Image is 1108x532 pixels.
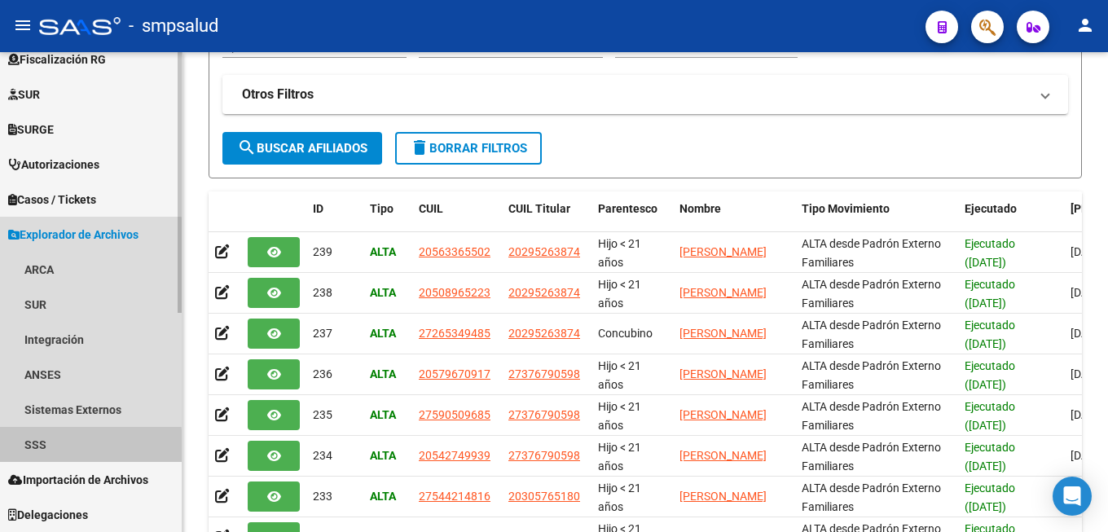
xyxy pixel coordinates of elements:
[679,367,767,380] span: [PERSON_NAME]
[598,359,641,391] span: Hijo < 21 años
[802,202,890,215] span: Tipo Movimiento
[313,367,332,380] span: 236
[508,327,580,340] span: 20295263874
[1053,477,1092,516] div: Open Intercom Messenger
[965,202,1017,215] span: Ejecutado
[13,15,33,35] mat-icon: menu
[410,138,429,157] mat-icon: delete
[237,138,257,157] mat-icon: search
[419,449,490,462] span: 20542749939
[370,245,396,258] strong: ALTA
[802,481,941,513] span: ALTA desde Padrón Externo Familiares
[370,286,396,299] strong: ALTA
[8,226,138,244] span: Explorador de Archivos
[370,367,396,380] strong: ALTA
[795,191,958,245] datatable-header-cell: Tipo Movimiento
[410,141,527,156] span: Borrar Filtros
[598,278,641,310] span: Hijo < 21 años
[965,319,1015,350] span: Ejecutado ([DATE])
[242,86,314,103] strong: Otros Filtros
[419,367,490,380] span: 20579670917
[508,449,580,462] span: 27376790598
[679,449,767,462] span: [PERSON_NAME]
[965,400,1015,432] span: Ejecutado ([DATE])
[679,327,767,340] span: [PERSON_NAME]
[313,286,332,299] span: 238
[1071,327,1104,340] span: [DATE]
[129,8,218,44] span: - smpsalud
[802,278,941,310] span: ALTA desde Padrón Externo Familiares
[8,506,88,524] span: Delegaciones
[598,202,657,215] span: Parentesco
[1071,245,1104,258] span: [DATE]
[237,141,367,156] span: Buscar Afiliados
[370,327,396,340] strong: ALTA
[802,400,941,432] span: ALTA desde Padrón Externo Familiares
[419,408,490,421] span: 27590509685
[1071,286,1104,299] span: [DATE]
[412,191,502,245] datatable-header-cell: CUIL
[8,121,54,138] span: SURGE
[8,51,106,68] span: Fiscalización RG
[306,191,363,245] datatable-header-cell: ID
[8,471,148,489] span: Importación de Archivos
[958,191,1064,245] datatable-header-cell: Ejecutado
[370,408,396,421] strong: ALTA
[1071,367,1104,380] span: [DATE]
[679,490,767,503] span: [PERSON_NAME]
[370,490,396,503] strong: ALTA
[419,327,490,340] span: 27265349485
[679,202,721,215] span: Nombre
[1071,408,1104,421] span: [DATE]
[313,245,332,258] span: 239
[363,191,412,245] datatable-header-cell: Tipo
[508,286,580,299] span: 20295263874
[802,441,941,473] span: ALTA desde Padrón Externo Familiares
[502,191,591,245] datatable-header-cell: CUIL Titular
[8,156,99,174] span: Autorizaciones
[965,237,1015,269] span: Ejecutado ([DATE])
[395,132,542,165] button: Borrar Filtros
[370,202,394,215] span: Tipo
[598,441,641,473] span: Hijo < 21 años
[508,490,580,503] span: 20305765180
[598,481,641,513] span: Hijo < 21 años
[673,191,795,245] datatable-header-cell: Nombre
[679,245,767,258] span: [PERSON_NAME]
[508,408,580,421] span: 27376790598
[598,327,653,340] span: Concubino
[802,319,941,350] span: ALTA desde Padrón Externo Familiares
[598,237,641,269] span: Hijo < 21 años
[965,481,1015,513] span: Ejecutado ([DATE])
[8,191,96,209] span: Casos / Tickets
[313,490,332,503] span: 233
[313,327,332,340] span: 237
[679,408,767,421] span: [PERSON_NAME]
[419,286,490,299] span: 20508965223
[508,367,580,380] span: 27376790598
[370,449,396,462] strong: ALTA
[965,278,1015,310] span: Ejecutado ([DATE])
[508,202,570,215] span: CUIL Titular
[679,286,767,299] span: [PERSON_NAME]
[802,359,941,391] span: ALTA desde Padrón Externo Familiares
[1071,449,1104,462] span: [DATE]
[965,441,1015,473] span: Ejecutado ([DATE])
[313,202,323,215] span: ID
[419,245,490,258] span: 20563365502
[802,237,941,269] span: ALTA desde Padrón Externo Familiares
[591,191,673,245] datatable-header-cell: Parentesco
[615,40,704,53] span: Archivo CSV CUIL
[965,359,1015,391] span: Ejecutado ([DATE])
[222,132,382,165] button: Buscar Afiliados
[508,245,580,258] span: 20295263874
[1075,15,1095,35] mat-icon: person
[313,449,332,462] span: 234
[8,86,40,103] span: SUR
[419,490,490,503] span: 27544214816
[313,408,332,421] span: 235
[419,202,443,215] span: CUIL
[222,75,1068,114] mat-expansion-panel-header: Otros Filtros
[598,400,641,432] span: Hijo < 21 años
